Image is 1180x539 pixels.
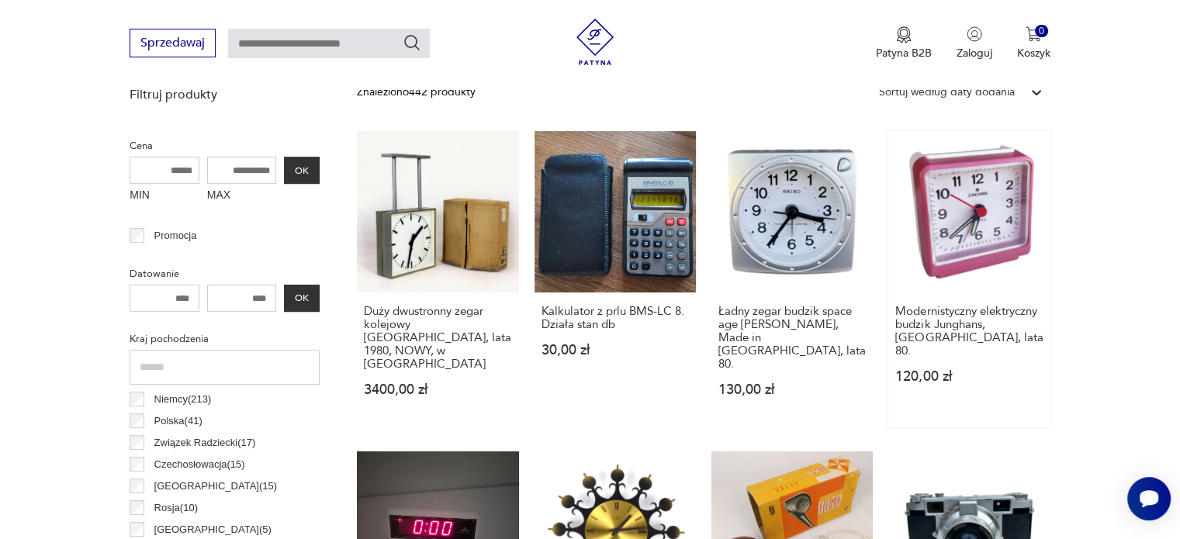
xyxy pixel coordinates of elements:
h3: Ładny zegar budzik space age [PERSON_NAME], Made in [GEOGRAPHIC_DATA], lata 80. [718,305,866,371]
a: Modernistyczny elektryczny budzik Junghans, Niemcy, lata 80.Modernistyczny elektryczny budzik Jun... [888,131,1050,427]
a: Ładny zegar budzik space age Seiko, Made in Japan, lata 80.Ładny zegar budzik space age [PERSON_N... [711,131,873,427]
button: Sprzedawaj [130,29,216,57]
p: 30,00 zł [542,344,689,357]
img: Patyna - sklep z meblami i dekoracjami vintage [572,19,618,65]
iframe: Smartsupp widget button [1127,477,1171,520]
p: Związek Radziecki ( 17 ) [154,434,256,451]
button: Zaloguj [957,26,992,60]
p: Cena [130,137,320,154]
p: Patyna B2B [876,46,932,60]
img: Ikonka użytkownika [967,26,982,42]
p: Niemcy ( 213 ) [154,391,212,408]
p: Czechosłowacja ( 15 ) [154,456,245,473]
p: Koszyk [1017,46,1050,60]
button: Szukaj [403,33,421,52]
img: Ikona medalu [896,26,912,43]
div: Sortuj według daty dodania [879,84,1015,101]
p: Kraj pochodzenia [130,330,320,347]
img: Ikona koszyka [1026,26,1041,42]
label: MAX [207,184,277,209]
p: 130,00 zł [718,383,866,396]
div: Znaleziono 442 produkty [357,84,476,101]
p: [GEOGRAPHIC_DATA] ( 5 ) [154,521,272,538]
a: Kalkulator z prlu BMS-LC 8. Działa stan dbKalkulator z prlu BMS-LC 8. Działa stan db30,00 zł [535,131,696,427]
button: OK [284,285,320,312]
label: MIN [130,184,199,209]
p: Rosja ( 10 ) [154,499,198,517]
h3: Modernistyczny elektryczny budzik Junghans, [GEOGRAPHIC_DATA], lata 80. [895,305,1043,358]
h3: Kalkulator z prlu BMS-LC 8. Działa stan db [542,305,689,331]
p: 120,00 zł [895,370,1043,383]
p: [GEOGRAPHIC_DATA] ( 15 ) [154,478,277,495]
button: OK [284,157,320,184]
a: Duży dwustronny zegar kolejowy Pragotron, lata 1980, NOWY, w pudełkuDuży dwustronny zegar kolejow... [357,131,518,427]
h3: Duży dwustronny zegar kolejowy [GEOGRAPHIC_DATA], lata 1980, NOWY, w [GEOGRAPHIC_DATA] [364,305,511,371]
div: 0 [1035,25,1048,38]
p: Filtruj produkty [130,86,320,103]
a: Sprzedawaj [130,39,216,50]
p: Promocja [154,227,197,244]
button: Patyna B2B [876,26,932,60]
p: Polska ( 41 ) [154,413,202,430]
p: Datowanie [130,265,320,282]
button: 0Koszyk [1017,26,1050,60]
p: 3400,00 zł [364,383,511,396]
a: Ikona medaluPatyna B2B [876,26,932,60]
p: Zaloguj [957,46,992,60]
